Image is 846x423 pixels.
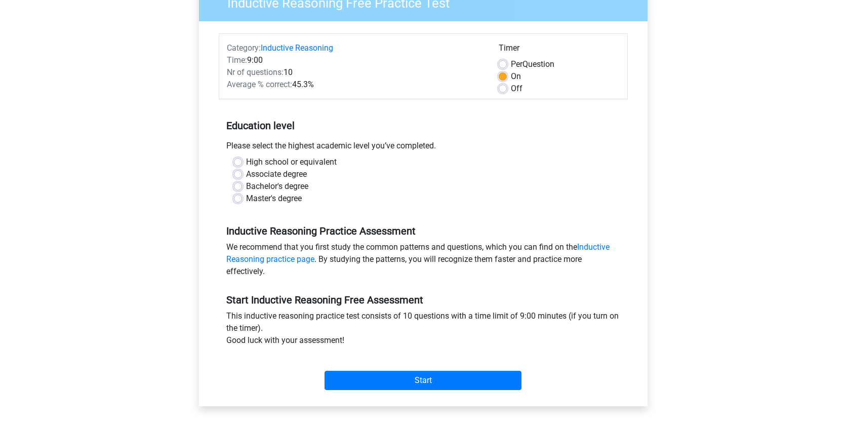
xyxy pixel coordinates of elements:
[227,67,284,77] span: Nr of questions:
[246,168,307,180] label: Associate degree
[219,54,491,66] div: 9:00
[261,43,333,53] a: Inductive Reasoning
[219,241,628,282] div: We recommend that you first study the common patterns and questions, which you can find on the . ...
[219,66,491,79] div: 10
[226,294,620,306] h5: Start Inductive Reasoning Free Assessment
[246,180,308,193] label: Bachelor's degree
[219,310,628,351] div: This inductive reasoning practice test consists of 10 questions with a time limit of 9:00 minutes...
[325,371,521,390] input: Start
[227,43,261,53] span: Category:
[511,83,522,95] label: Off
[246,156,337,168] label: High school or equivalent
[511,58,554,70] label: Question
[219,79,491,91] div: 45.3%
[227,80,292,89] span: Average % correct:
[227,55,247,65] span: Time:
[511,59,522,69] span: Per
[219,140,628,156] div: Please select the highest academic level you’ve completed.
[226,116,620,136] h5: Education level
[511,70,521,83] label: On
[246,193,302,205] label: Master's degree
[499,42,620,58] div: Timer
[226,225,620,237] h5: Inductive Reasoning Practice Assessment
